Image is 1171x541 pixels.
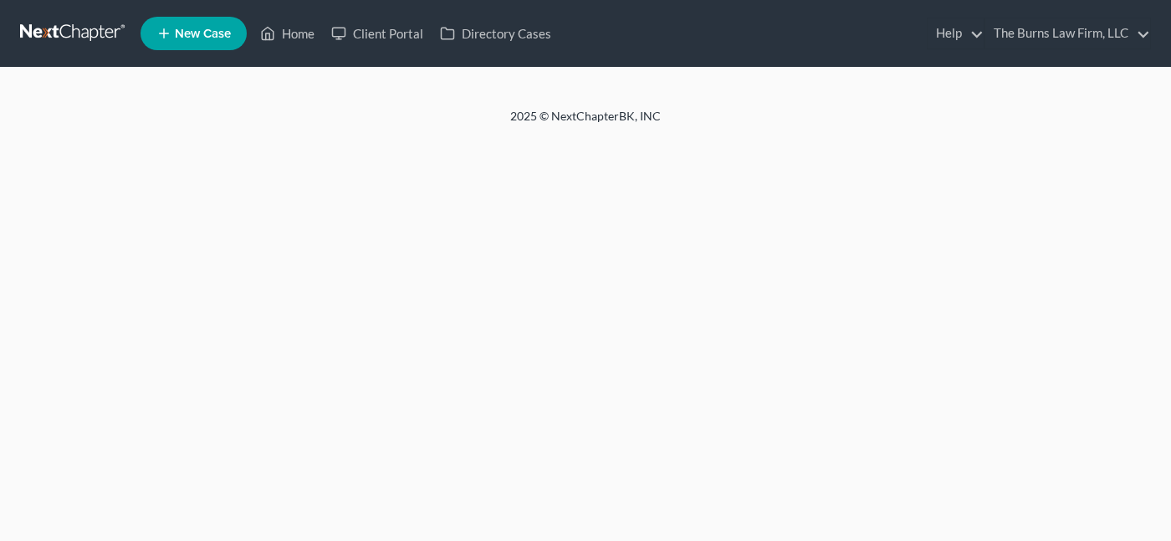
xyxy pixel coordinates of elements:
new-legal-case-button: New Case [141,17,247,50]
a: Home [252,18,323,48]
a: Client Portal [323,18,432,48]
a: Help [928,18,984,48]
a: Directory Cases [432,18,560,48]
a: The Burns Law Firm, LLC [985,18,1150,48]
div: 2025 © NextChapterBK, INC [109,108,1062,138]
